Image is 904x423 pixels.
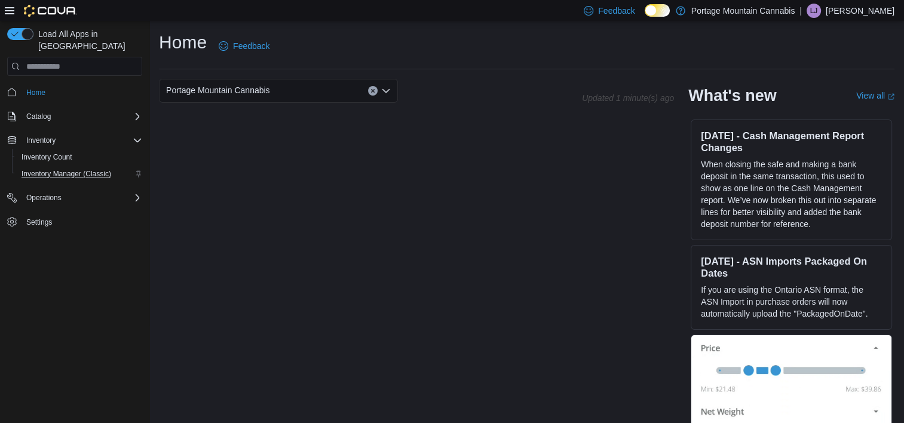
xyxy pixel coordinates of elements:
[17,150,77,164] a: Inventory Count
[22,109,56,124] button: Catalog
[22,133,60,148] button: Inventory
[22,84,142,99] span: Home
[26,193,62,203] span: Operations
[22,152,72,162] span: Inventory Count
[22,85,50,100] a: Home
[645,4,670,17] input: Dark Mode
[2,189,147,206] button: Operations
[26,112,51,121] span: Catalog
[2,213,147,231] button: Settings
[159,30,207,54] h1: Home
[701,130,882,154] h3: [DATE] - Cash Management Report Changes
[22,191,66,205] button: Operations
[12,149,147,165] button: Inventory Count
[22,214,142,229] span: Settings
[810,4,818,18] span: LJ
[688,86,776,105] h2: What's new
[701,284,882,320] p: If you are using the Ontario ASN format, the ASN Import in purchase orders will now automatically...
[2,83,147,100] button: Home
[12,165,147,182] button: Inventory Manager (Classic)
[381,86,391,96] button: Open list of options
[22,169,111,179] span: Inventory Manager (Classic)
[22,109,142,124] span: Catalog
[33,28,142,52] span: Load All Apps in [GEOGRAPHIC_DATA]
[17,167,142,181] span: Inventory Manager (Classic)
[214,34,274,58] a: Feedback
[233,40,269,52] span: Feedback
[7,78,142,262] nav: Complex example
[22,133,142,148] span: Inventory
[701,255,882,279] h3: [DATE] - ASN Imports Packaged On Dates
[166,83,270,97] span: Portage Mountain Cannabis
[22,215,57,229] a: Settings
[26,136,56,145] span: Inventory
[826,4,894,18] p: [PERSON_NAME]
[24,5,77,17] img: Cova
[2,108,147,125] button: Catalog
[2,132,147,149] button: Inventory
[691,4,795,18] p: Portage Mountain Cannabis
[807,4,821,18] div: Lucas Johnson
[598,5,635,17] span: Feedback
[17,150,142,164] span: Inventory Count
[887,93,894,100] svg: External link
[22,191,142,205] span: Operations
[799,4,802,18] p: |
[582,93,674,103] p: Updated 1 minute(s) ago
[856,91,894,100] a: View allExternal link
[26,217,52,227] span: Settings
[26,88,45,97] span: Home
[368,86,378,96] button: Clear input
[17,167,116,181] a: Inventory Manager (Classic)
[701,158,882,230] p: When closing the safe and making a bank deposit in the same transaction, this used to show as one...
